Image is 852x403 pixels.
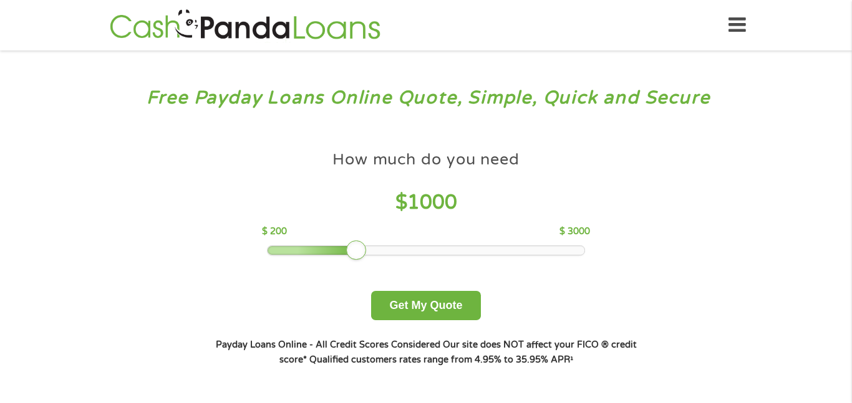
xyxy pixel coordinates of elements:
[36,87,816,110] h3: Free Payday Loans Online Quote, Simple, Quick and Secure
[559,225,590,239] p: $ 3000
[279,339,637,365] strong: Our site does NOT affect your FICO ® credit score*
[407,191,457,214] span: 1000
[332,149,520,170] h4: How much do you need
[216,339,440,350] strong: Payday Loans Online - All Credit Scores Considered
[106,7,384,43] img: GetLoanNow Logo
[262,225,287,239] p: $ 200
[309,354,573,365] strong: Qualified customers rates range from 4.95% to 35.95% APR¹
[262,190,589,216] h4: $
[371,291,480,320] button: Get My Quote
